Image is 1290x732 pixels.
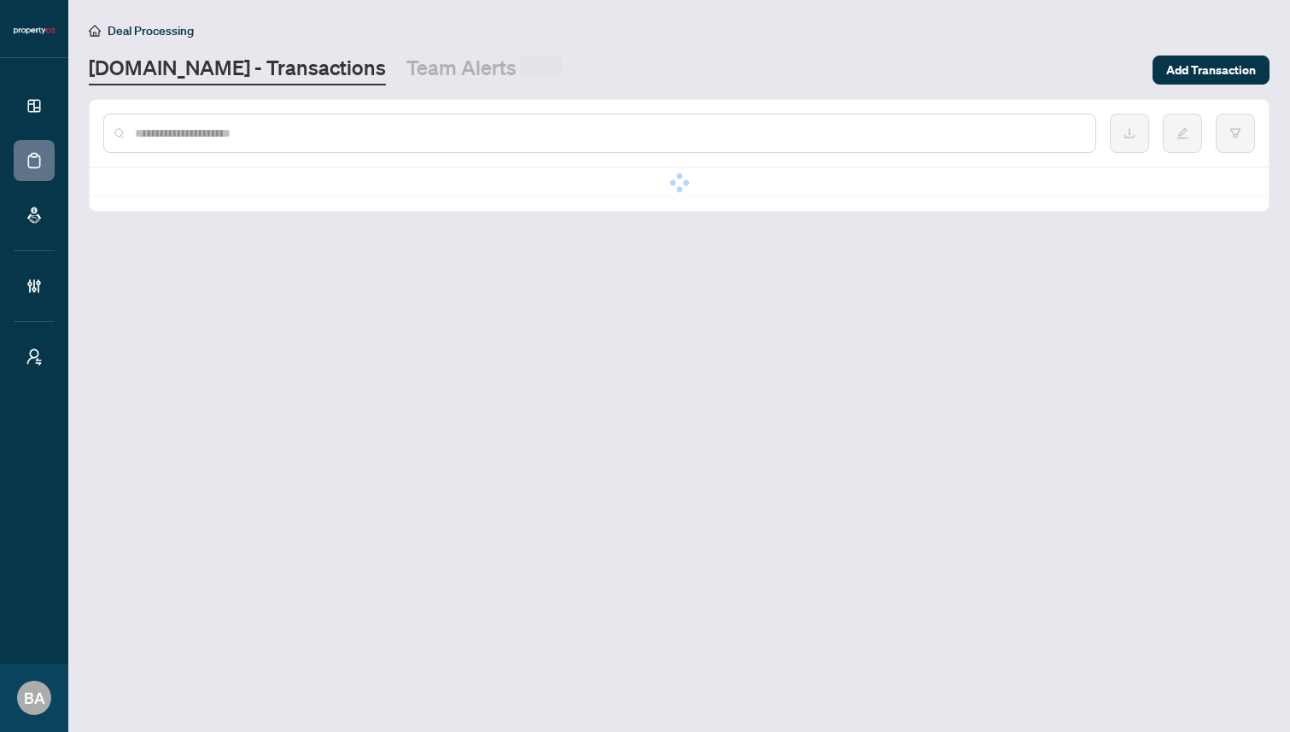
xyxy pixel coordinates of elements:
[1110,114,1149,153] button: download
[1216,114,1255,153] button: filter
[26,348,43,366] span: user-switch
[89,25,101,37] span: home
[89,54,386,85] a: [DOMAIN_NAME] - Transactions
[1153,56,1270,85] button: Add Transaction
[24,686,45,710] span: BA
[1163,114,1202,153] button: edit
[14,26,55,36] img: logo
[406,54,562,85] a: Team Alerts
[108,23,194,38] span: Deal Processing
[1166,56,1256,84] span: Add Transaction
